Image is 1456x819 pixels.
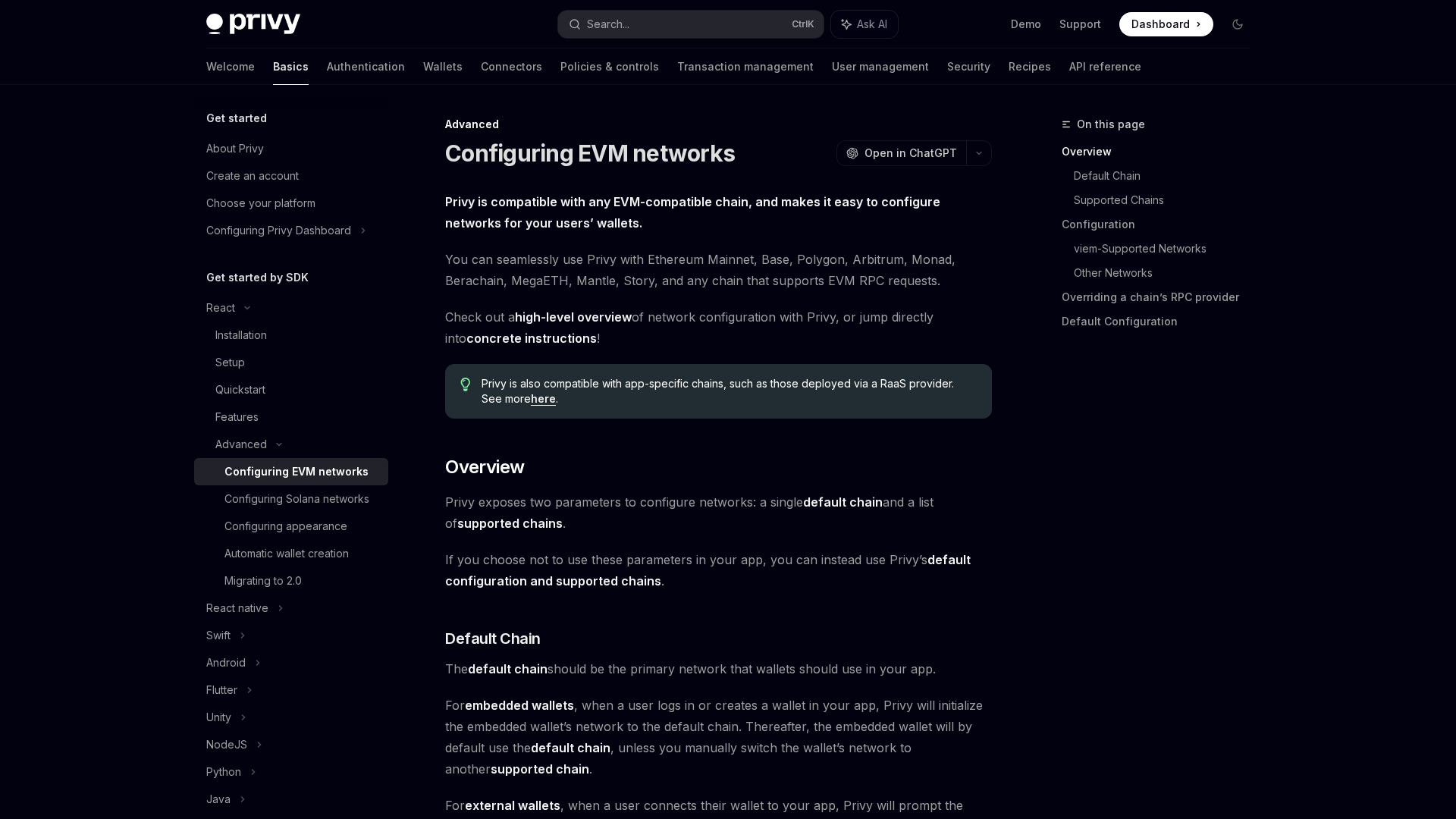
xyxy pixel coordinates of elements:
span: Overview [445,455,524,479]
a: Authentication [327,49,405,85]
span: You can seamlessly use Privy with Ethereum Mainnet, Base, Polygon, Arbitrum, Monad, Berachain, Me... [445,249,992,291]
a: API reference [1069,49,1141,85]
span: Open in ChatGPT [864,146,957,161]
a: Overview [1062,140,1262,164]
div: Features [215,408,259,426]
div: Advanced [445,117,992,132]
div: Automatic wallet creation [224,544,349,563]
span: Default Chain [445,628,541,649]
div: Java [206,790,231,808]
a: Support [1059,17,1101,32]
a: Dashboard [1119,12,1213,36]
strong: embedded wallets [465,698,574,713]
span: Privy is also compatible with app-specific chains, such as those deployed via a RaaS provider. Se... [482,376,977,406]
span: For , when a user logs in or creates a wallet in your app, Privy will initialize the embedded wal... [445,695,992,780]
a: Recipes [1009,49,1051,85]
a: Choose your platform [194,190,388,217]
a: Security [947,49,990,85]
button: Search...CtrlK [558,11,824,38]
button: Ask AI [831,11,898,38]
a: supported chain [491,761,589,777]
strong: default chain [468,661,548,676]
div: Unity [206,708,231,726]
div: Quickstart [215,381,265,399]
div: Configuring EVM networks [224,463,369,481]
a: Wallets [423,49,463,85]
a: Other Networks [1074,261,1262,285]
a: Transaction management [677,49,814,85]
span: If you choose not to use these parameters in your app, you can instead use Privy’s . [445,549,992,591]
a: Default Chain [1074,164,1262,188]
a: Configuration [1062,212,1262,237]
div: Choose your platform [206,194,315,212]
div: Search... [587,15,629,33]
a: supported chains [457,516,563,532]
a: Basics [273,49,309,85]
a: Configuring Solana networks [194,485,388,513]
div: React [206,299,235,317]
a: Configuring appearance [194,513,388,540]
strong: default chain [803,494,883,510]
h5: Get started [206,109,267,127]
div: Python [206,763,241,781]
span: Check out a of network configuration with Privy, or jump directly into ! [445,306,992,349]
div: Installation [215,326,267,344]
div: Advanced [215,435,267,453]
span: Dashboard [1131,17,1190,32]
div: Configuring appearance [224,517,347,535]
a: high-level overview [515,309,632,325]
div: Configuring Solana networks [224,490,369,508]
div: NodeJS [206,736,247,754]
a: About Privy [194,135,388,162]
div: Create an account [206,167,299,185]
strong: supported chain [491,761,589,777]
a: Configuring EVM networks [194,458,388,485]
div: Swift [206,626,231,645]
a: Policies & controls [560,49,659,85]
a: User management [832,49,929,85]
span: Ctrl K [792,18,814,30]
button: Toggle dark mode [1225,12,1250,36]
a: default chain [803,494,883,510]
svg: Tip [460,378,471,391]
a: Demo [1011,17,1041,32]
a: Overriding a chain’s RPC provider [1062,285,1262,309]
a: Installation [194,322,388,349]
a: Migrating to 2.0 [194,567,388,595]
a: here [531,392,556,406]
button: Open in ChatGPT [836,140,966,166]
div: Configuring Privy Dashboard [206,221,351,240]
strong: external wallets [465,798,560,813]
a: Default Configuration [1062,309,1262,334]
a: Features [194,403,388,431]
a: Create an account [194,162,388,190]
a: Quickstart [194,376,388,403]
a: Connectors [481,49,542,85]
span: On this page [1077,115,1145,133]
a: viem-Supported Networks [1074,237,1262,261]
img: dark logo [206,14,300,35]
h5: Get started by SDK [206,268,309,287]
strong: Privy is compatible with any EVM-compatible chain, and makes it easy to configure networks for yo... [445,194,940,231]
span: The should be the primary network that wallets should use in your app. [445,658,992,679]
a: Supported Chains [1074,188,1262,212]
div: Flutter [206,681,237,699]
a: Setup [194,349,388,376]
div: Migrating to 2.0 [224,572,302,590]
a: Automatic wallet creation [194,540,388,567]
span: Ask AI [857,17,887,32]
div: About Privy [206,140,264,158]
div: React native [206,599,268,617]
a: Welcome [206,49,255,85]
span: Privy exposes two parameters to configure networks: a single and a list of . [445,491,992,534]
a: concrete instructions [466,331,597,347]
div: Setup [215,353,245,372]
div: Android [206,654,246,672]
strong: default chain [531,740,610,755]
h1: Configuring EVM networks [445,140,735,167]
strong: supported chains [457,516,563,531]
